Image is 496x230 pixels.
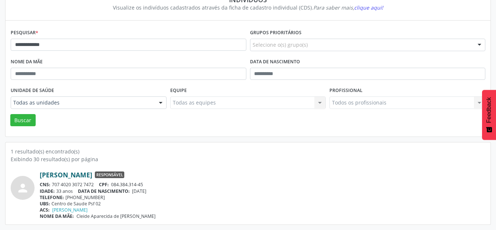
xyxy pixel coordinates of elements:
[40,181,485,188] div: 707 4020 3072 7472
[11,148,485,155] div: 1 resultado(s) encontrado(s)
[40,181,50,188] span: CNS:
[111,181,143,188] span: 084.384.314-45
[10,114,36,127] button: Buscar
[329,85,363,96] label: Profissional
[40,188,485,194] div: 33 anos
[40,201,50,207] span: UBS:
[95,171,124,178] span: Responsável
[16,4,480,11] div: Visualize os indivíduos cadastrados através da ficha de cadastro individual (CDS).
[250,56,300,68] label: Data de nascimento
[253,41,308,49] span: Selecione o(s) grupo(s)
[99,181,109,188] span: CPF:
[40,207,50,213] span: ACS:
[40,201,485,207] div: Centro de Saude Psf 02
[40,171,92,179] a: [PERSON_NAME]
[482,90,496,140] button: Feedback - Mostrar pesquisa
[40,194,64,201] span: TELEFONE:
[16,181,29,195] i: person
[354,4,383,11] span: clique aqui!
[11,56,43,68] label: Nome da mãe
[11,155,485,163] div: Exibindo 30 resultado(s) por página
[250,27,301,39] label: Grupos prioritários
[11,85,54,96] label: Unidade de saúde
[132,188,146,194] span: [DATE]
[11,27,38,39] label: Pesquisar
[40,188,55,194] span: IDADE:
[40,194,485,201] div: [PHONE_NUMBER]
[486,97,492,123] span: Feedback
[52,207,88,213] a: [PERSON_NAME]
[78,188,130,194] span: DATA DE NASCIMENTO:
[313,4,383,11] i: Para saber mais,
[13,99,151,106] span: Todas as unidades
[40,213,74,219] span: NOME DA MÃE:
[170,85,187,96] label: Equipe
[76,213,156,219] span: Cleide Aparecida de [PERSON_NAME]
